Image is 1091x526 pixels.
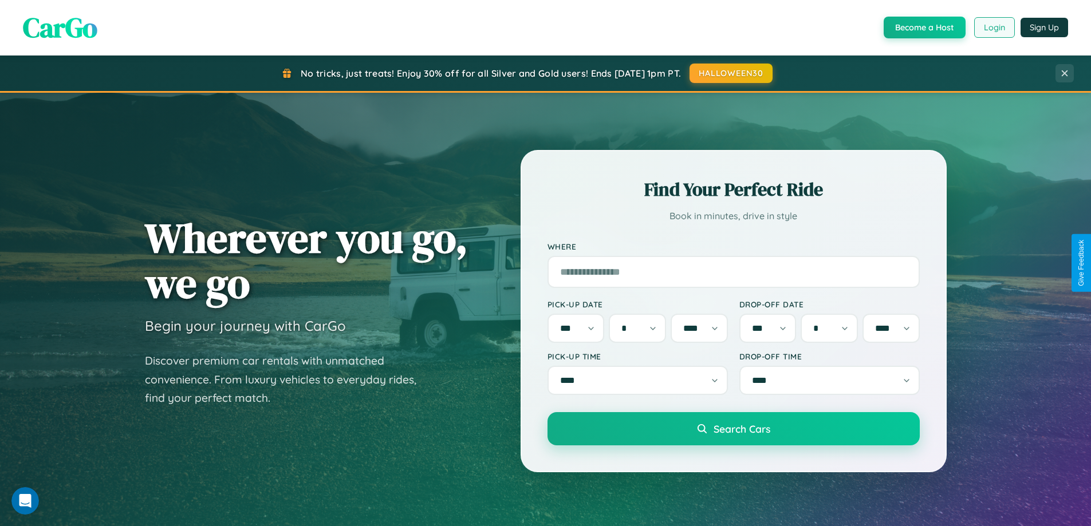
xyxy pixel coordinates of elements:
[548,177,920,202] h2: Find Your Perfect Ride
[739,299,920,309] label: Drop-off Date
[145,317,346,334] h3: Begin your journey with CarGo
[145,351,431,408] p: Discover premium car rentals with unmatched convenience. From luxury vehicles to everyday rides, ...
[739,351,920,361] label: Drop-off Time
[974,17,1015,38] button: Login
[548,242,920,251] label: Where
[548,208,920,224] p: Book in minutes, drive in style
[23,9,97,46] span: CarGo
[714,422,770,435] span: Search Cars
[1021,18,1068,37] button: Sign Up
[548,412,920,445] button: Search Cars
[11,487,39,515] iframe: Intercom live chat
[884,17,966,38] button: Become a Host
[548,299,728,309] label: Pick-up Date
[145,215,468,306] h1: Wherever you go, we go
[1077,240,1085,286] div: Give Feedback
[548,351,728,361] label: Pick-up Time
[301,68,681,79] span: No tricks, just treats! Enjoy 30% off for all Silver and Gold users! Ends [DATE] 1pm PT.
[690,64,773,83] button: HALLOWEEN30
